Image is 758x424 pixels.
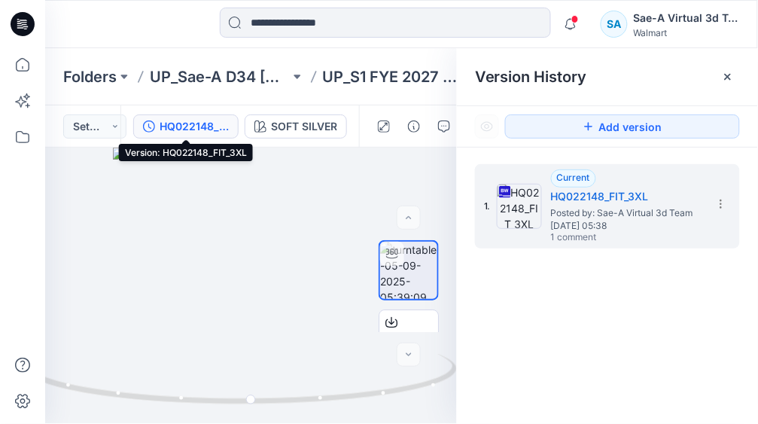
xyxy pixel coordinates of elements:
a: Folders [63,66,117,87]
button: HQ022148_FIT_3XL [133,114,239,139]
img: HQ022148_FIT_3XL [497,184,542,229]
img: turntable-05-09-2025-05:39:09 [380,242,437,299]
div: SA [601,11,628,38]
span: Current [557,172,590,183]
div: Walmart [634,27,739,38]
a: UP_Sae-A D34 [DEMOGRAPHIC_DATA] Knit Tops [150,66,290,87]
a: UP_S1 FYE 2027 D34_Missy Tops_Sae-A [323,66,463,87]
span: 1. [484,200,491,213]
span: BW [394,326,424,353]
div: HQ022148_FIT_3XL [160,118,229,135]
button: Show Hidden Versions [475,114,499,139]
div: SOFT SILVER [271,118,337,135]
button: SOFT SILVER [245,114,347,139]
span: [DATE] 05:38 [551,221,702,231]
h5: HQ022148_FIT_3XL [551,188,702,206]
button: Details [402,114,426,139]
span: Version History [475,68,587,86]
div: Sae-A Virtual 3d Team [634,9,739,27]
span: 1 comment [551,232,656,244]
button: Close [722,71,734,83]
button: Add version [505,114,740,139]
span: Posted by: Sae-A Virtual 3d Team [551,206,702,221]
